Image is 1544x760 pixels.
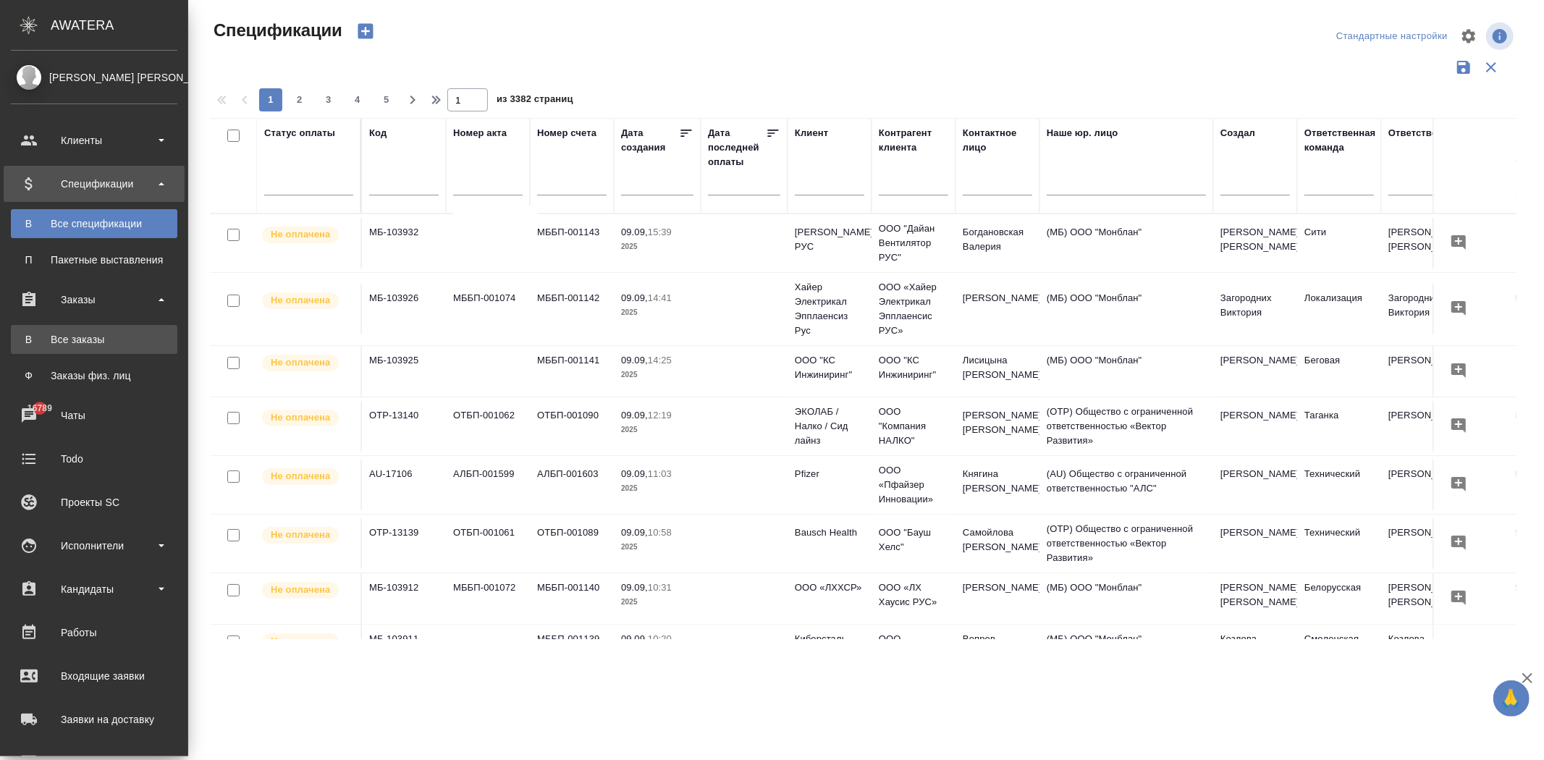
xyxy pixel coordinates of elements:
span: Спецификации [210,19,342,42]
p: 09.09, [621,292,648,303]
button: Сбросить фильтры [1477,54,1505,81]
div: Все спецификации [18,216,170,231]
p: Киберсталь [795,632,864,646]
div: Заказы [11,289,177,311]
td: (AU) Общество с ограниченной ответственностью "АЛС" [1039,460,1213,510]
td: [PERSON_NAME] [PERSON_NAME] [1381,218,1465,269]
div: Todo [11,448,177,470]
td: Лисицына [PERSON_NAME] [955,346,1039,397]
p: ООО «Киберсталь» [879,632,948,661]
p: 09.09, [621,633,648,644]
div: Наше юр. лицо [1047,126,1118,140]
td: Вепрев [PERSON_NAME] [955,625,1039,675]
div: split button [1333,25,1451,48]
p: Не оплачена [271,355,330,370]
td: (МБ) ООО "Монблан" [1039,625,1213,675]
p: [PERSON_NAME] РУС [795,225,864,254]
div: Клиенты [11,130,177,151]
span: 16789 [19,401,61,415]
p: 10:31 [648,582,672,593]
td: Козлова [PERSON_NAME] [1213,625,1297,675]
div: Заявки на доставку [11,709,177,730]
td: МББП-001139 [530,625,614,675]
button: Создать [348,19,383,43]
td: [PERSON_NAME] [PERSON_NAME] [1381,573,1465,624]
span: 🙏 [1499,683,1524,714]
a: ВВсе спецификации [11,209,177,238]
button: 3 [317,88,340,111]
td: МБ-103926 [362,284,446,334]
div: Клиент [795,126,828,140]
td: [PERSON_NAME] [PERSON_NAME] [1213,218,1297,269]
td: Козлова [PERSON_NAME] [1381,625,1465,675]
td: Самойлова [PERSON_NAME] [955,518,1039,569]
button: Сохранить фильтры [1450,54,1477,81]
td: (МБ) ООО "Монблан" [1039,346,1213,397]
p: 14:25 [648,355,672,366]
td: МББП-001072 [446,573,530,624]
a: Входящие заявки [4,658,185,694]
p: Bausch Health [795,525,864,540]
p: Не оплачена [271,583,330,597]
div: Чаты [11,405,177,426]
p: ООО "Бауш Хелс" [879,525,948,554]
td: Богдановская Валерия [955,218,1039,269]
p: 2025 [621,423,693,437]
div: Дата создания [621,126,679,155]
p: ООО "КС Инжиниринг" [795,353,864,382]
a: Проекты SC [4,484,185,520]
td: Таганка [1297,401,1381,452]
p: Не оплачена [271,634,330,649]
td: МБ-103912 [362,573,446,624]
div: Создал [1220,126,1255,140]
p: 2025 [621,595,693,609]
td: [PERSON_NAME] [1381,346,1465,397]
td: [PERSON_NAME] [1213,460,1297,510]
p: Не оплачена [271,227,330,242]
td: АЛБП-001603 [530,460,614,510]
td: [PERSON_NAME] [PERSON_NAME] [955,401,1039,452]
p: Хайер Электрикал Эпплаенсиз Рус [795,280,864,338]
div: Исполнители [11,535,177,557]
div: AWATERA [51,11,188,40]
td: Локализация [1297,284,1381,334]
span: 2 [288,93,311,107]
p: 15:39 [648,227,672,237]
p: 2025 [621,481,693,496]
span: Посмотреть информацию [1486,22,1516,50]
button: 5 [375,88,398,111]
td: OTP-13139 [362,518,446,569]
button: 4 [346,88,369,111]
p: Не оплачена [271,528,330,542]
p: 12:19 [648,410,672,421]
td: МББП-001141 [530,346,614,397]
div: Номер счета [537,126,596,140]
button: 🙏 [1493,680,1530,717]
a: 16789Чаты [4,397,185,434]
span: 3 [317,93,340,107]
p: ООО «Хайер Электрикал Эпплаенсис РУС» [879,280,948,338]
td: ОТБП-001090 [530,401,614,452]
div: Номер акта [453,126,507,140]
td: [PERSON_NAME] [1381,518,1465,569]
p: Не оплачена [271,469,330,484]
div: [PERSON_NAME] [PERSON_NAME] [11,69,177,85]
td: [PERSON_NAME] [955,573,1039,624]
td: (OTP) Общество с ограниченной ответственностью «Вектор Развития» [1039,397,1213,455]
p: ООО "Компания НАЛКО" [879,405,948,448]
div: Спецификации [11,173,177,195]
div: Код [369,126,387,140]
a: ФЗаказы физ. лиц [11,361,177,390]
td: МББП-001143 [530,218,614,269]
p: ООО «ЛХ Хаусис РУС» [879,580,948,609]
p: Не оплачена [271,293,330,308]
div: Входящие заявки [11,665,177,687]
p: ООО "Дайан Вентилятор РУС" [879,221,948,265]
td: Княгина [PERSON_NAME] [955,460,1039,510]
td: ОТБП-001089 [530,518,614,569]
td: МББП-001142 [530,284,614,334]
td: МББП-001140 [530,573,614,624]
td: Загородних Виктория [1213,284,1297,334]
div: Дата последней оплаты [708,126,766,169]
div: Проекты SC [11,491,177,513]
